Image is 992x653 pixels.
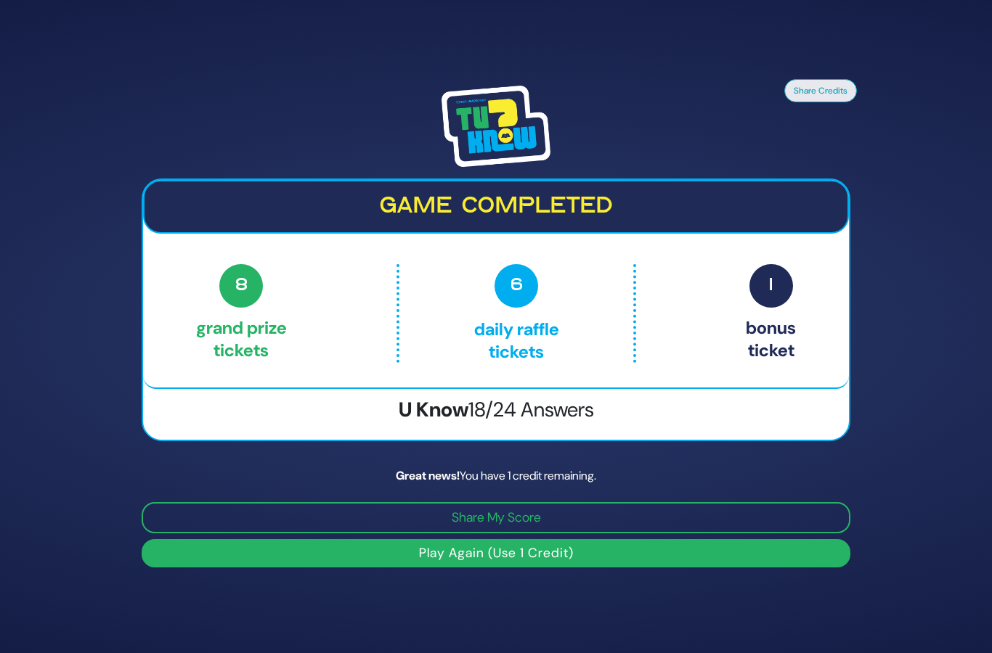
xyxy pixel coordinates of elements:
[495,264,538,308] span: 6
[749,264,793,308] span: 1
[468,396,594,423] span: 18/24 Answers
[156,193,836,221] h2: Game completed
[142,502,850,533] button: Share My Score
[143,398,849,422] h3: U Know
[196,264,287,363] p: Grand Prize tickets
[219,264,263,308] span: 8
[784,79,857,102] button: Share Credits
[142,467,850,485] div: You have 1 credit remaining.
[396,468,460,483] strong: Great news!
[442,86,550,167] img: Tournament Logo
[430,264,603,363] p: Daily Raffle tickets
[746,264,796,363] p: Bonus ticket
[142,539,850,567] button: Play Again (Use 1 Credit)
